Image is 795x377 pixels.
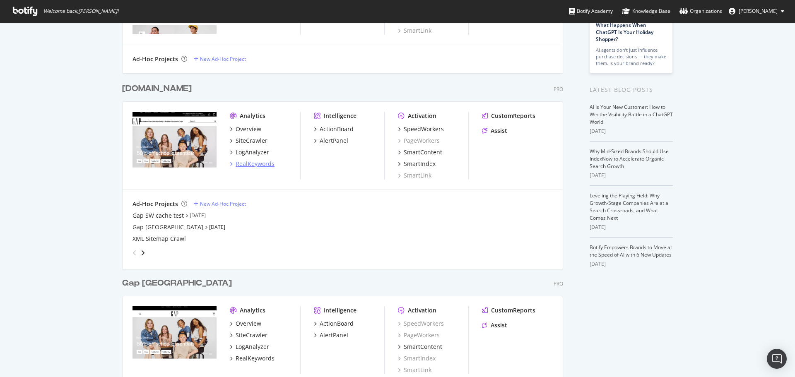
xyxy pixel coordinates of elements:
[314,331,348,339] a: AlertPanel
[324,112,357,120] div: Intelligence
[491,112,535,120] div: CustomReports
[236,125,261,133] div: Overview
[590,103,673,125] a: AI Is Your New Customer: How to Win the Visibility Battle in a ChatGPT World
[596,47,666,67] div: AI agents don’t just influence purchase decisions — they make them. Is your brand ready?
[230,160,275,168] a: RealKeywords
[596,22,653,43] a: What Happens When ChatGPT Is Your Holiday Shopper?
[132,200,178,208] div: Ad-Hoc Projects
[200,55,246,62] div: New Ad-Hoc Project
[404,160,436,168] div: SmartIndex
[398,171,431,180] a: SmartLink
[398,160,436,168] a: SmartIndex
[554,86,563,93] div: Pro
[398,343,442,351] a: SmartContent
[398,137,440,145] a: PageWorkers
[132,112,217,179] img: Gap.com
[324,306,357,315] div: Intelligence
[398,125,444,133] a: SpeedWorkers
[590,260,673,268] div: [DATE]
[122,83,192,95] div: [DOMAIN_NAME]
[230,354,275,363] a: RealKeywords
[590,127,673,135] div: [DATE]
[236,137,267,145] div: SiteCrawler
[482,321,507,329] a: Assist
[590,172,673,179] div: [DATE]
[132,306,217,373] img: Gapcanada.ca
[314,319,354,328] a: ActionBoard
[314,137,348,145] a: AlertPanel
[194,200,246,207] a: New Ad-Hoc Project
[679,7,722,15] div: Organizations
[122,277,232,289] div: Gap [GEOGRAPHIC_DATA]
[140,249,146,257] div: angle-right
[404,343,442,351] div: SmartContent
[590,192,668,221] a: Leveling the Playing Field: Why Growth-Stage Companies Are at a Search Crossroads, and What Comes...
[404,125,444,133] div: SpeedWorkers
[122,83,195,95] a: [DOMAIN_NAME]
[209,223,225,231] a: [DATE]
[590,244,672,258] a: Botify Empowers Brands to Move at the Speed of AI with 6 New Updates
[482,112,535,120] a: CustomReports
[569,7,613,15] div: Botify Academy
[590,223,673,231] div: [DATE]
[408,306,436,315] div: Activation
[482,306,535,315] a: CustomReports
[236,343,269,351] div: LogAnalyzer
[236,331,267,339] div: SiteCrawler
[236,148,269,156] div: LogAnalyzer
[722,5,791,18] button: [PERSON_NAME]
[190,212,206,219] a: [DATE]
[590,148,669,170] a: Why Mid-Sized Brands Should Use IndexNow to Accelerate Organic Search Growth
[554,280,563,287] div: Pro
[398,366,431,374] a: SmartLink
[230,137,267,145] a: SiteCrawler
[590,85,673,94] div: Latest Blog Posts
[767,349,787,369] div: Open Intercom Messenger
[236,160,275,168] div: RealKeywords
[320,137,348,145] div: AlertPanel
[200,200,246,207] div: New Ad-Hoc Project
[398,319,444,328] a: SpeedWorkers
[491,306,535,315] div: CustomReports
[236,319,261,328] div: Overview
[132,211,184,220] a: Gap SW cache test
[122,277,235,289] a: Gap [GEOGRAPHIC_DATA]
[320,319,354,328] div: ActionBoard
[240,306,265,315] div: Analytics
[194,55,246,62] a: New Ad-Hoc Project
[132,55,178,63] div: Ad-Hoc Projects
[398,331,440,339] a: PageWorkers
[43,8,118,14] span: Welcome back, [PERSON_NAME] !
[408,112,436,120] div: Activation
[230,319,261,328] a: Overview
[132,235,186,243] a: XML Sitemap Crawl
[320,331,348,339] div: AlertPanel
[398,148,442,156] a: SmartContent
[230,148,269,156] a: LogAnalyzer
[404,148,442,156] div: SmartContent
[491,321,507,329] div: Assist
[398,26,431,35] a: SmartLink
[240,112,265,120] div: Analytics
[230,125,261,133] a: Overview
[314,125,354,133] a: ActionBoard
[236,354,275,363] div: RealKeywords
[129,246,140,259] div: angle-left
[482,127,507,135] a: Assist
[622,7,670,15] div: Knowledge Base
[132,223,203,231] a: Gap [GEOGRAPHIC_DATA]
[230,331,267,339] a: SiteCrawler
[230,343,269,351] a: LogAnalyzer
[320,125,354,133] div: ActionBoard
[398,354,436,363] a: SmartIndex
